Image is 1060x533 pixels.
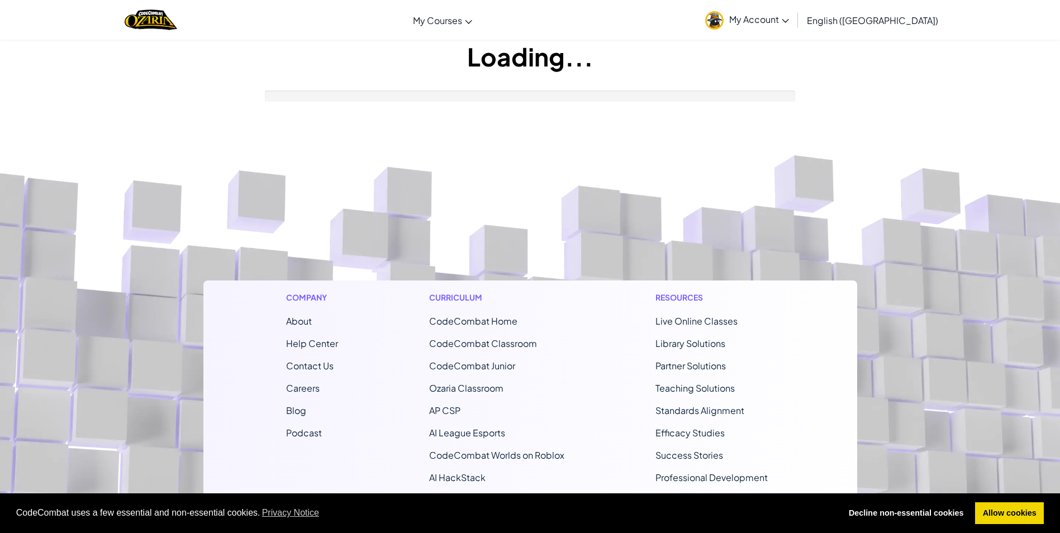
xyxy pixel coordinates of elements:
a: Partner Solutions [655,360,726,372]
a: My Courses [407,5,478,35]
a: allow cookies [975,502,1044,525]
a: Professional Development [655,472,768,483]
a: learn more about cookies [260,505,321,521]
a: Teaching Solutions [655,382,735,394]
a: Live Online Classes [655,315,738,327]
span: My Courses [413,15,462,26]
a: Success Stories [655,449,723,461]
a: AP CSP [429,404,460,416]
a: Help Center [286,337,338,349]
a: Ozaria by CodeCombat logo [125,8,177,31]
a: Ozaria Classroom [429,382,503,394]
a: deny cookies [841,502,971,525]
a: CodeCombat Classroom [429,337,537,349]
a: Careers [286,382,320,394]
span: Contact Us [286,360,334,372]
a: About [286,315,312,327]
a: CodeCombat Worlds on Roblox [429,449,564,461]
h1: Resources [655,292,774,303]
a: CodeCombat Junior [429,360,515,372]
a: Standards Alignment [655,404,744,416]
a: Efficacy Studies [655,427,725,439]
img: Home [125,8,177,31]
img: avatar [705,11,724,30]
span: My Account [729,13,789,25]
a: Podcast [286,427,322,439]
a: AI HackStack [429,472,486,483]
h1: Company [286,292,338,303]
a: Library Solutions [655,337,725,349]
a: My Account [700,2,795,37]
span: CodeCombat uses a few essential and non-essential cookies. [16,505,833,521]
a: AI League Esports [429,427,505,439]
a: English ([GEOGRAPHIC_DATA]) [801,5,944,35]
a: Blog [286,404,306,416]
span: CodeCombat Home [429,315,517,327]
span: English ([GEOGRAPHIC_DATA]) [807,15,938,26]
h1: Curriculum [429,292,564,303]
